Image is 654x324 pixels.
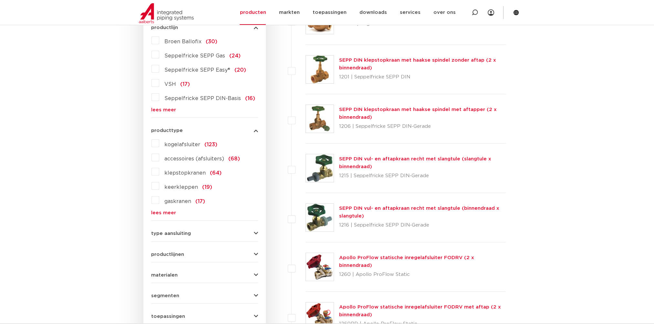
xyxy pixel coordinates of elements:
[228,156,240,161] span: (68)
[339,157,491,169] a: SEPP DIN vul- en aftapkraan recht met slangtule (slangtule x binnendraad)
[151,314,185,319] span: toepassingen
[164,53,225,58] span: Seppelfricke SEPP Gas
[151,252,258,257] button: productlijnen
[151,314,258,319] button: toepassingen
[210,170,222,176] span: (64)
[195,199,205,204] span: (17)
[339,121,506,132] p: 1206 | Seppelfricke SEPP DIN-Gerade
[306,154,334,182] img: Thumbnail for SEPP DIN vul- en aftapkraan recht met slangtule (slangtule x binnendraad)
[151,210,258,215] a: lees meer
[151,128,183,133] span: producttype
[151,25,258,30] button: productlijn
[339,58,496,70] a: SEPP DIN klepstopkraan met haakse spindel zonder aftap (2 x binnendraad)
[339,269,506,280] p: 1260 | Apollo ProFlow Static
[164,96,241,101] span: Seppelfricke SEPP DIN-Basis
[204,142,217,147] span: (123)
[164,156,224,161] span: accessoires (afsluiters)
[164,170,206,176] span: klepstopkranen
[339,305,501,317] a: Apollo ProFlow statische inregelafsluiter FODRV met aftap (2 x binnendraad)
[206,39,217,44] span: (30)
[164,82,176,87] span: VSH
[164,142,200,147] span: kogelafsluiter
[151,128,258,133] button: producttype
[164,185,198,190] span: keerkleppen
[306,204,334,231] img: Thumbnail for SEPP DIN vul- en aftapkraan recht met slangtule (binnendraad x slangtule)
[339,220,506,230] p: 1216 | Seppelfricke SEPP DIN-Gerade
[339,72,506,82] p: 1201 | Seppelfricke SEPP DIN
[202,185,212,190] span: (19)
[151,273,178,278] span: materialen
[339,255,474,268] a: Apollo ProFlow statische inregelafsluiter FODRV (2 x binnendraad)
[164,67,230,73] span: Seppelfricke SEPP Easy®
[151,25,178,30] span: productlijn
[151,252,184,257] span: productlijnen
[151,273,258,278] button: materialen
[234,67,246,73] span: (20)
[339,206,499,218] a: SEPP DIN vul- en aftapkraan recht met slangtule (binnendraad x slangtule)
[151,293,258,298] button: segmenten
[339,171,506,181] p: 1215 | Seppelfricke SEPP DIN-Gerade
[339,107,497,120] a: SEPP DIN klepstopkraan met haakse spindel met aftapper (2 x binnendraad)
[245,96,255,101] span: (16)
[151,107,258,112] a: lees meer
[180,82,190,87] span: (17)
[306,253,334,281] img: Thumbnail for Apollo ProFlow statische inregelafsluiter FODRV (2 x binnendraad)
[151,231,191,236] span: type aansluiting
[151,293,179,298] span: segmenten
[306,105,334,133] img: Thumbnail for SEPP DIN klepstopkraan met haakse spindel met aftapper (2 x binnendraad)
[151,231,258,236] button: type aansluiting
[164,199,191,204] span: gaskranen
[229,53,241,58] span: (24)
[306,56,334,83] img: Thumbnail for SEPP DIN klepstopkraan met haakse spindel zonder aftap (2 x binnendraad)
[164,39,202,44] span: Broen Ballofix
